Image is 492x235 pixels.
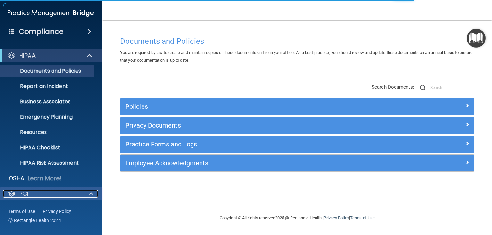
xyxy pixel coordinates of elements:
[125,101,469,112] a: Policies
[324,215,349,220] a: Privacy Policy
[125,103,381,110] h5: Policies
[9,175,25,182] p: OSHA
[125,158,469,168] a: Employee Acknowledgments
[4,129,92,136] p: Resources
[125,141,381,148] h5: Practice Forms and Logs
[420,85,426,90] img: ic-search.3b580494.png
[4,114,92,120] p: Emergency Planning
[19,27,63,36] h4: Compliance
[4,83,92,90] p: Report an Incident
[8,190,93,198] a: PCI
[19,190,28,198] p: PCI
[43,208,71,215] a: Privacy Policy
[467,29,486,48] button: Open Resource Center
[120,50,472,63] span: You are required by law to create and maintain copies of these documents on file in your office. ...
[430,83,474,92] input: Search
[120,37,474,45] h4: Documents and Policies
[350,215,375,220] a: Terms of Use
[125,122,381,129] h5: Privacy Documents
[180,208,414,228] div: Copyright © All rights reserved 2025 @ Rectangle Health | |
[372,84,414,90] span: Search Documents:
[4,145,92,151] p: HIPAA Checklist
[8,52,93,59] a: HIPAA
[8,208,35,215] a: Terms of Use
[28,175,62,182] p: Learn More!
[8,7,95,20] img: PMB logo
[4,68,92,74] p: Documents and Policies
[8,217,61,223] span: Ⓒ Rectangle Health 2024
[4,98,92,105] p: Business Associates
[19,52,36,59] p: HIPAA
[125,120,469,130] a: Privacy Documents
[381,192,484,217] iframe: Drift Widget Chat Controller
[4,160,92,166] p: HIPAA Risk Assessment
[125,160,381,167] h5: Employee Acknowledgments
[125,139,469,149] a: Practice Forms and Logs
